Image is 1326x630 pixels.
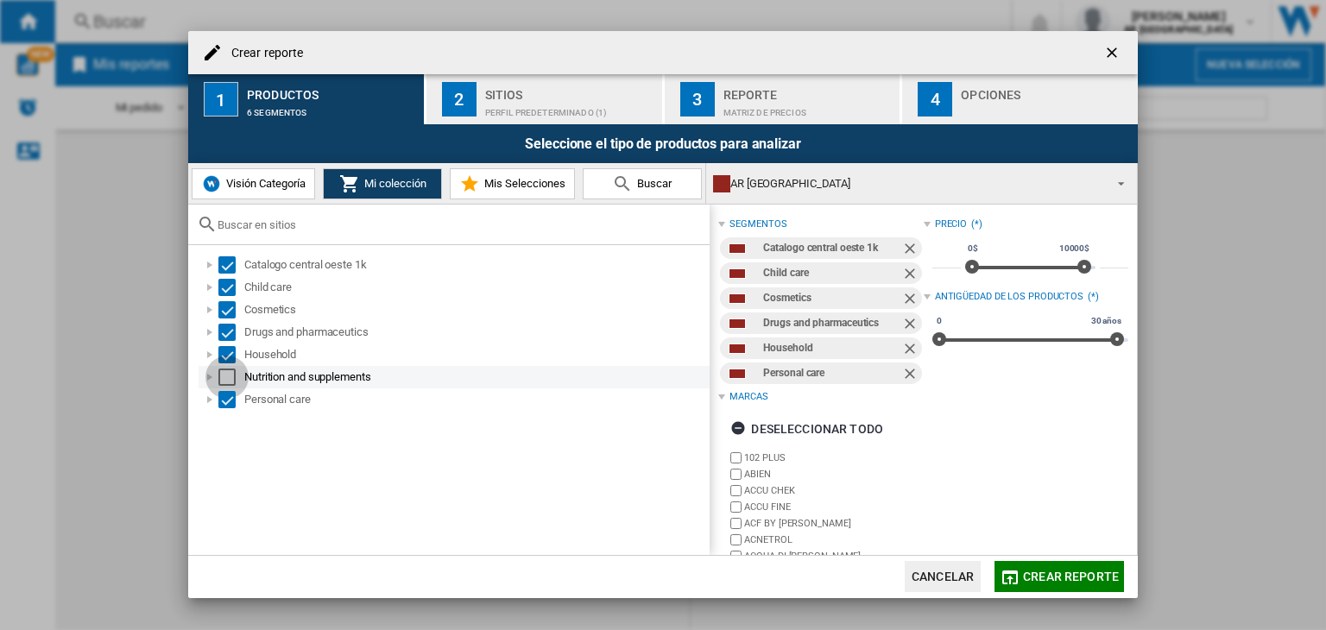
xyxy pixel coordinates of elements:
[965,242,981,255] span: 0$
[763,362,900,384] div: Personal care
[223,45,303,62] h4: Crear reporte
[201,173,222,194] img: wiser-icon-blue.png
[442,82,477,117] div: 2
[994,561,1124,592] button: Crear reporte
[902,74,1138,124] button: 4 Opciones
[744,517,923,530] label: ACF BY [PERSON_NAME]
[763,237,900,259] div: Catalogo central oeste 1k
[218,369,244,386] md-checkbox: Select
[244,324,707,341] div: Drugs and pharmaceutics
[244,279,707,296] div: Child care
[730,485,742,496] input: brand.name
[918,82,952,117] div: 4
[680,82,715,117] div: 3
[360,177,426,190] span: Mi colección
[485,99,655,117] div: Perfil predeterminado (1)
[192,168,315,199] button: Visión Categoría
[730,452,742,463] input: brand.name
[218,279,244,296] md-checkbox: Select
[450,168,575,199] button: Mis Selecciones
[204,82,238,117] div: 1
[713,172,1102,196] div: AR [GEOGRAPHIC_DATA]
[901,240,922,261] ng-md-icon: Quitar
[485,81,655,99] div: Sitios
[730,501,742,513] input: brand.name
[244,369,707,386] div: Nutrition and supplements
[744,501,923,513] label: ACCU FINE
[247,99,417,117] div: 6 segmentos
[763,287,900,309] div: Cosmetics
[901,265,922,286] ng-md-icon: Quitar
[188,124,1138,163] div: Seleccione el tipo de productos para analizar
[218,324,244,341] md-checkbox: Select
[763,337,900,359] div: Household
[935,290,1083,304] div: Antigüedad de los productos
[723,81,893,99] div: Reporte
[730,551,742,562] input: brand.name
[744,468,923,481] label: ABIEN
[1103,44,1124,65] ng-md-icon: getI18NText('BUTTONS.CLOSE_DIALOG')
[730,534,742,545] input: brand.name
[730,518,742,529] input: brand.name
[763,312,900,334] div: Drugs and pharmaceutics
[633,177,672,190] span: Buscar
[188,74,426,124] button: 1 Productos 6 segmentos
[323,168,442,199] button: Mi colección
[729,217,786,231] div: segmentos
[730,469,742,480] input: brand.name
[426,74,664,124] button: 2 Sitios Perfil predeterminado (1)
[744,550,923,563] label: ACQUA DI [PERSON_NAME]
[244,391,707,408] div: Personal care
[901,315,922,336] ng-md-icon: Quitar
[763,262,900,284] div: Child care
[901,340,922,361] ng-md-icon: Quitar
[730,413,883,444] div: Deseleccionar todo
[665,74,902,124] button: 3 Reporte Matriz de precios
[905,561,981,592] button: Cancelar
[247,81,417,99] div: Productos
[723,99,893,117] div: Matriz de precios
[244,346,707,363] div: Household
[218,256,244,274] md-checkbox: Select
[1096,35,1131,70] button: getI18NText('BUTTONS.CLOSE_DIALOG')
[1023,570,1119,583] span: Crear reporte
[480,177,565,190] span: Mis Selecciones
[244,301,707,318] div: Cosmetics
[218,391,244,408] md-checkbox: Select
[218,218,701,231] input: Buscar en sitios
[1057,242,1092,255] span: 10000$
[934,314,944,328] span: 0
[961,81,1131,99] div: Opciones
[1089,314,1124,328] span: 30 años
[244,256,707,274] div: Catalogo central oeste 1k
[901,365,922,386] ng-md-icon: Quitar
[218,301,244,318] md-checkbox: Select
[935,217,967,231] div: Precio
[583,168,702,199] button: Buscar
[729,390,767,404] div: Marcas
[744,451,923,464] label: 102 PLUS
[222,177,306,190] span: Visión Categoría
[725,413,888,444] button: Deseleccionar todo
[744,533,923,546] label: ACNETROL
[218,346,244,363] md-checkbox: Select
[901,290,922,311] ng-md-icon: Quitar
[744,484,923,497] label: ACCU CHEK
